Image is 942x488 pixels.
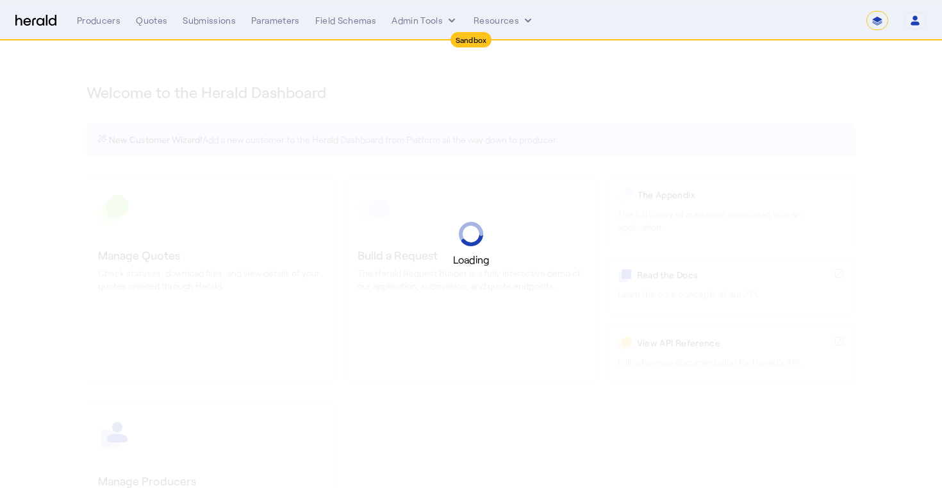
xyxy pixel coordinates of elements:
div: Submissions [183,14,236,27]
img: Herald Logo [15,15,56,27]
div: Quotes [136,14,167,27]
div: Sandbox [450,32,492,47]
div: Parameters [251,14,300,27]
div: Field Schemas [315,14,377,27]
button: internal dropdown menu [392,14,458,27]
button: Resources dropdown menu [474,14,534,27]
div: Producers [77,14,120,27]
